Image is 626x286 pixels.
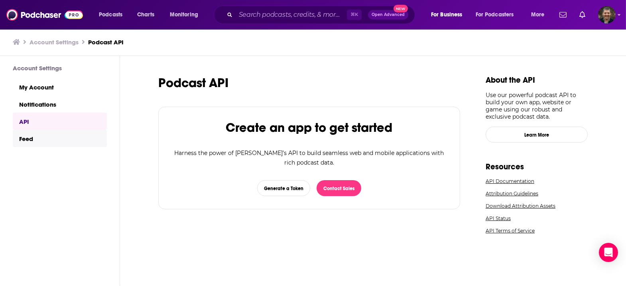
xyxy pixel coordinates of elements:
[486,191,588,197] a: Attribution Guidelines
[88,38,124,46] a: Podcast API
[13,78,107,95] a: My Account
[13,130,107,147] a: Feed
[13,95,107,113] a: Notifications
[486,203,588,209] a: Download Attribution Assets
[486,91,588,120] p: Use our powerful podcast API to build your own app, website or game using our robust and exclusiv...
[372,13,405,17] span: Open Advanced
[476,9,514,20] span: For Podcasters
[531,9,545,20] span: More
[221,6,423,24] div: Search podcasts, credits, & more...
[368,10,408,20] button: Open AdvancedNew
[236,8,347,21] input: Search podcasts, credits, & more...
[99,9,122,20] span: Podcasts
[470,8,526,21] button: open menu
[425,8,472,21] button: open menu
[556,8,570,22] a: Show notifications dropdown
[158,75,460,91] h1: Podcast API
[486,178,588,184] a: API Documentation
[486,215,588,221] a: API Status
[598,6,616,24] img: User Profile
[394,5,408,12] span: New
[93,8,133,21] button: open menu
[431,9,463,20] span: For Business
[486,127,588,143] a: Learn More
[170,9,198,20] span: Monitoring
[132,8,159,21] a: Charts
[486,228,588,234] a: API Terms of Service
[13,113,107,130] a: API
[30,38,79,46] a: Account Settings
[598,6,616,24] span: Logged in as vincegalloro
[317,180,361,196] button: Contact Sales
[599,243,618,262] div: Open Intercom Messenger
[257,180,310,196] button: Generate a Token
[137,9,154,20] span: Charts
[486,162,588,172] h1: Resources
[576,8,589,22] a: Show notifications dropdown
[13,64,107,72] h3: Account Settings
[526,8,555,21] button: open menu
[598,6,616,24] button: Show profile menu
[347,10,362,20] span: ⌘ K
[486,75,588,85] h1: About the API
[164,8,209,21] button: open menu
[6,7,83,22] img: Podchaser - Follow, Share and Rate Podcasts
[171,148,447,167] p: Harness the power of [PERSON_NAME]’s API to build seamless web and mobile applications with rich ...
[226,120,393,135] h2: Create an app to get started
